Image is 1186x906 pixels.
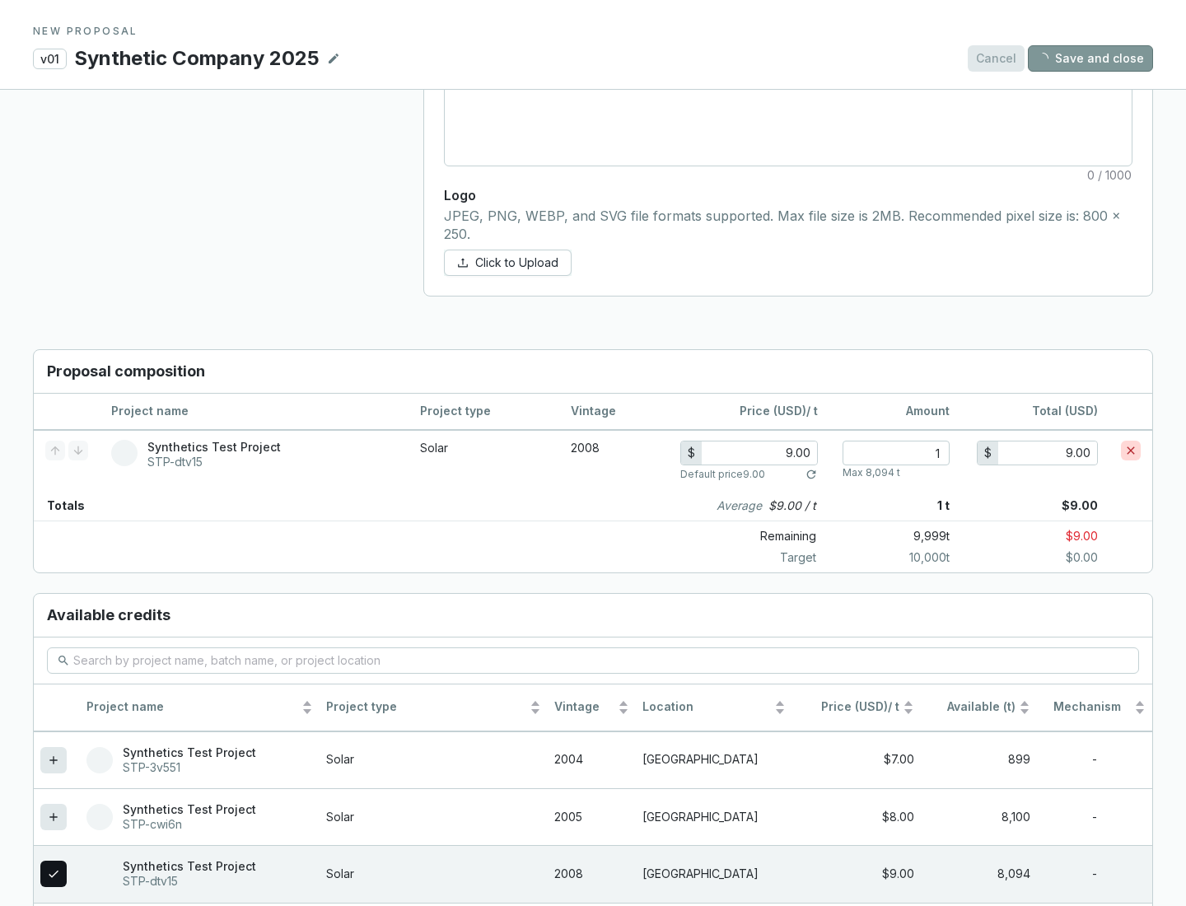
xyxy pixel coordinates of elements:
[475,255,558,271] span: Click to Upload
[921,845,1037,902] td: 8,094
[123,874,256,889] p: STP-dtv15
[123,817,256,832] p: STP-cwi6n
[717,497,762,514] i: Average
[680,468,765,481] p: Default price 9.00
[123,859,256,874] p: Synthetics Test Project
[548,731,636,788] td: 2004
[799,752,914,768] div: $7.00
[799,866,914,882] div: $9.00
[829,549,950,566] p: 10,000 t
[642,866,786,882] p: [GEOGRAPHIC_DATA]
[326,699,526,715] span: Project type
[34,594,1152,637] h3: Available credits
[73,44,320,72] p: Synthetic Company 2025
[86,699,298,715] span: Project name
[681,525,829,548] p: Remaining
[73,651,1114,670] input: Search by project name, batch name, or project location
[559,430,669,491] td: 2008
[33,25,1153,38] p: NEW PROPOSAL
[548,788,636,845] td: 2005
[123,760,256,775] p: STP-3v551
[444,186,1132,204] p: Logo
[927,699,1016,715] span: Available (t)
[548,845,636,902] td: 2008
[821,699,888,713] span: Price (USD)
[1037,684,1152,731] th: Mechanism
[642,810,786,825] p: [GEOGRAPHIC_DATA]
[320,731,548,788] td: Solar
[147,440,281,455] p: Synthetics Test Project
[1044,699,1131,715] span: Mechanism
[829,525,950,548] p: 9,999 t
[642,752,786,768] p: [GEOGRAPHIC_DATA]
[123,745,256,760] p: Synthetics Test Project
[669,394,829,430] th: / t
[921,731,1037,788] td: 899
[548,684,636,731] th: Vintage
[320,788,548,845] td: Solar
[320,845,548,902] td: Solar
[1037,731,1152,788] td: -
[829,394,961,430] th: Amount
[1035,51,1050,66] span: loading
[457,257,469,269] span: upload
[768,497,816,514] p: $9.00 / t
[950,525,1152,548] p: $9.00
[1037,788,1152,845] td: -
[444,208,1132,243] p: JPEG, PNG, WEBP, and SVG file formats supported. Max file size is 2MB. Recommended pixel size is:...
[554,699,614,715] span: Vintage
[740,404,806,418] span: Price (USD)
[950,491,1152,521] p: $9.00
[681,549,829,566] p: Target
[1032,404,1098,418] span: Total (USD)
[1055,50,1144,67] span: Save and close
[642,699,771,715] span: Location
[33,49,67,69] p: v01
[1028,45,1153,72] button: Save and close
[799,699,899,715] span: / t
[799,810,914,825] div: $8.00
[409,430,559,491] td: Solar
[409,394,559,430] th: Project type
[34,491,85,521] p: Totals
[921,788,1037,845] td: 8,100
[123,802,256,817] p: Synthetics Test Project
[1037,845,1152,902] td: -
[34,350,1152,394] h3: Proposal composition
[681,441,702,465] div: $
[559,394,669,430] th: Vintage
[147,455,281,469] p: STP-dtv15
[843,466,900,479] p: Max 8,094 t
[921,684,1037,731] th: Available (t)
[444,250,572,276] button: Click to Upload
[968,45,1025,72] button: Cancel
[320,684,548,731] th: Project type
[100,394,409,430] th: Project name
[829,491,950,521] p: 1 t
[950,549,1152,566] p: $0.00
[636,684,792,731] th: Location
[978,441,998,465] div: $
[80,684,320,731] th: Project name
